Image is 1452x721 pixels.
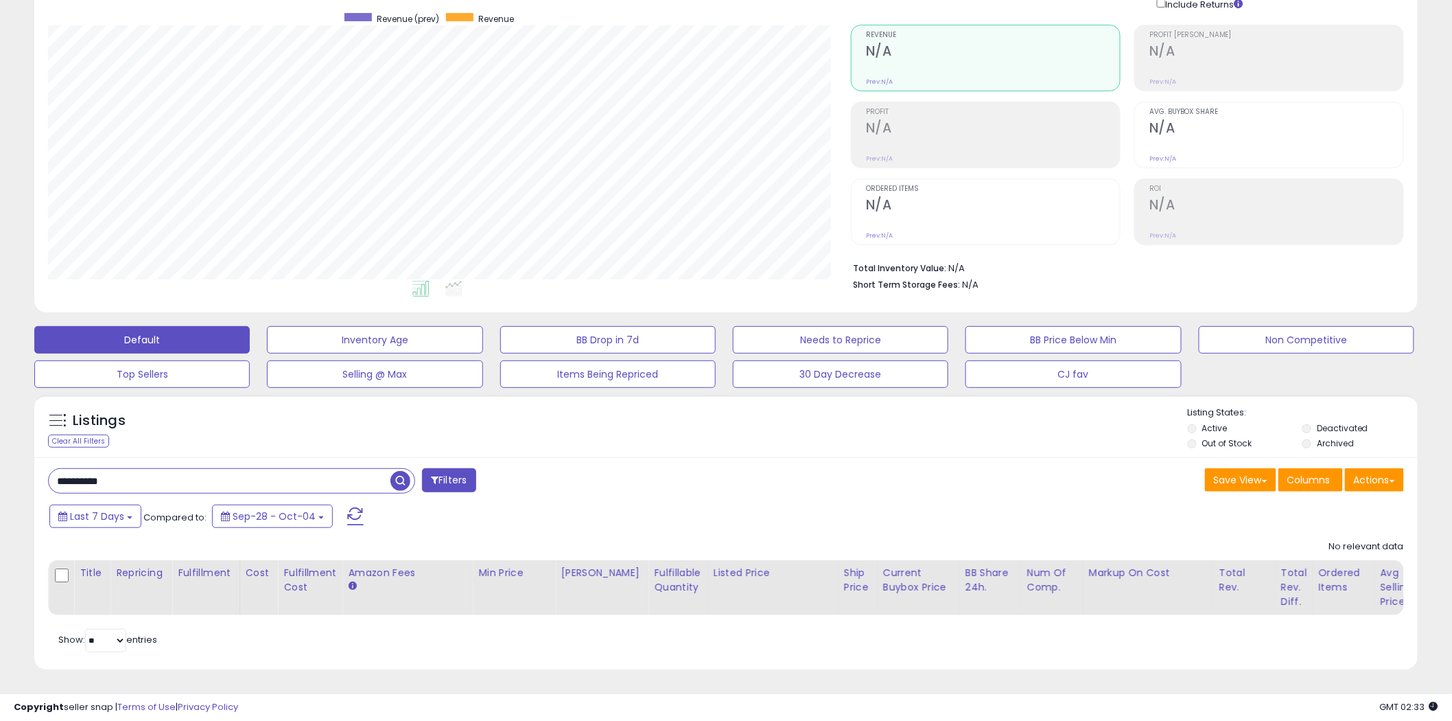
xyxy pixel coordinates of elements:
[116,566,166,580] div: Repricing
[1149,43,1403,62] h2: N/A
[49,505,141,528] button: Last 7 Days
[866,108,1120,116] span: Profit
[1380,700,1438,713] span: 2025-10-12 02:33 GMT
[348,580,356,593] small: Amazon Fees.
[1317,422,1368,434] label: Deactivated
[178,700,238,713] a: Privacy Policy
[965,360,1181,388] button: CJ fav
[866,120,1120,139] h2: N/A
[866,154,893,163] small: Prev: N/A
[962,278,979,291] span: N/A
[422,468,476,492] button: Filters
[866,43,1120,62] h2: N/A
[883,566,954,595] div: Current Buybox Price
[1281,566,1307,609] div: Total Rev. Diff.
[1089,566,1208,580] div: Markup on Cost
[1083,560,1213,615] th: The percentage added to the cost of goods (COGS) that forms the calculator for Min & Max prices.
[965,326,1181,354] button: BB Price Below Min
[1381,566,1431,609] div: Avg Selling Price
[73,411,126,431] h5: Listings
[1219,566,1269,595] div: Total Rev.
[853,262,946,274] b: Total Inventory Value:
[853,279,960,290] b: Short Term Storage Fees:
[1287,473,1331,487] span: Columns
[1202,422,1228,434] label: Active
[654,566,701,595] div: Fulfillable Quantity
[34,326,250,354] button: Default
[965,566,1016,595] div: BB Share 24h.
[733,326,948,354] button: Needs to Reprice
[500,360,716,388] button: Items Being Repriced
[1149,197,1403,216] h2: N/A
[178,566,233,580] div: Fulfillment
[14,701,238,714] div: seller snap | |
[1205,468,1276,492] button: Save View
[866,185,1120,193] span: Ordered Items
[1317,437,1354,449] label: Archived
[714,566,832,580] div: Listed Price
[866,32,1120,39] span: Revenue
[733,360,948,388] button: 30 Day Decrease
[267,326,482,354] button: Inventory Age
[561,566,642,580] div: [PERSON_NAME]
[48,435,109,448] div: Clear All Filters
[1149,120,1403,139] h2: N/A
[1149,154,1176,163] small: Prev: N/A
[34,360,250,388] button: Top Sellers
[348,566,467,580] div: Amazon Fees
[1319,566,1369,595] div: Ordered Items
[1188,407,1418,420] p: Listing States:
[283,566,336,595] div: Fulfillment Cost
[1202,437,1252,449] label: Out of Stock
[233,510,316,523] span: Sep-28 - Oct-04
[1149,231,1176,240] small: Prev: N/A
[844,566,871,595] div: Ship Price
[1149,185,1403,193] span: ROI
[80,566,104,580] div: Title
[866,231,893,240] small: Prev: N/A
[246,566,272,580] div: Cost
[478,566,549,580] div: Min Price
[1149,32,1403,39] span: Profit [PERSON_NAME]
[70,510,124,523] span: Last 7 Days
[117,700,176,713] a: Terms of Use
[143,511,207,524] span: Compared to:
[1149,78,1176,86] small: Prev: N/A
[866,197,1120,216] h2: N/A
[500,326,716,354] button: BB Drop in 7d
[1329,540,1404,553] div: No relevant data
[267,360,482,388] button: Selling @ Max
[1149,108,1403,116] span: Avg. Buybox Share
[1199,326,1414,354] button: Non Competitive
[377,13,439,25] span: Revenue (prev)
[853,259,1394,275] li: N/A
[58,633,157,646] span: Show: entries
[14,700,64,713] strong: Copyright
[1278,468,1343,492] button: Columns
[478,13,514,25] span: Revenue
[1345,468,1404,492] button: Actions
[1027,566,1077,595] div: Num of Comp.
[212,505,333,528] button: Sep-28 - Oct-04
[866,78,893,86] small: Prev: N/A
